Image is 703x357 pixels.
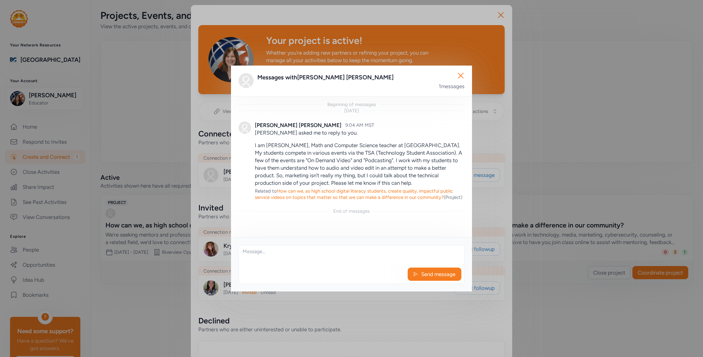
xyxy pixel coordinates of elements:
[239,121,251,134] img: Avatar
[439,83,464,90] div: 1 messages
[421,270,456,278] span: Send message
[257,73,464,82] div: Messages with [PERSON_NAME] [PERSON_NAME]
[333,208,370,214] div: End of messages
[255,188,453,200] span: How can we, as high school digital literacy students, create quality, impactful public service vi...
[255,141,464,187] p: I am [PERSON_NAME], Math and Computer Science teacher at [GEOGRAPHIC_DATA]. My students compete i...
[255,121,341,129] div: [PERSON_NAME] [PERSON_NAME]
[345,122,374,128] span: 9:04 AM MST
[255,188,462,200] span: Related to (Project)
[327,101,376,108] div: Beginning of messages
[255,129,464,136] p: [PERSON_NAME] asked me to reply to you.
[408,268,461,281] button: Send message
[344,108,359,114] div: [DATE]
[239,73,254,88] img: Avatar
